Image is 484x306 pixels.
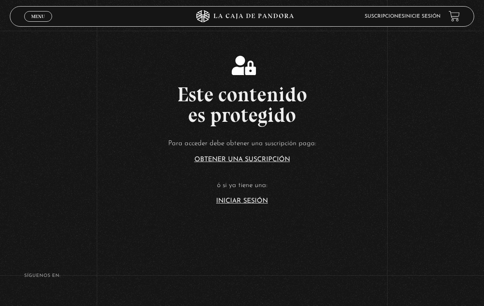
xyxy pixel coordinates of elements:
[365,14,404,19] a: Suscripciones
[29,21,48,27] span: Cerrar
[194,156,290,163] a: Obtener una suscripción
[24,274,460,278] h4: SÍguenos en:
[31,14,45,19] span: Menu
[404,14,441,19] a: Inicie sesión
[449,11,460,22] a: View your shopping cart
[216,198,268,204] a: Iniciar Sesión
